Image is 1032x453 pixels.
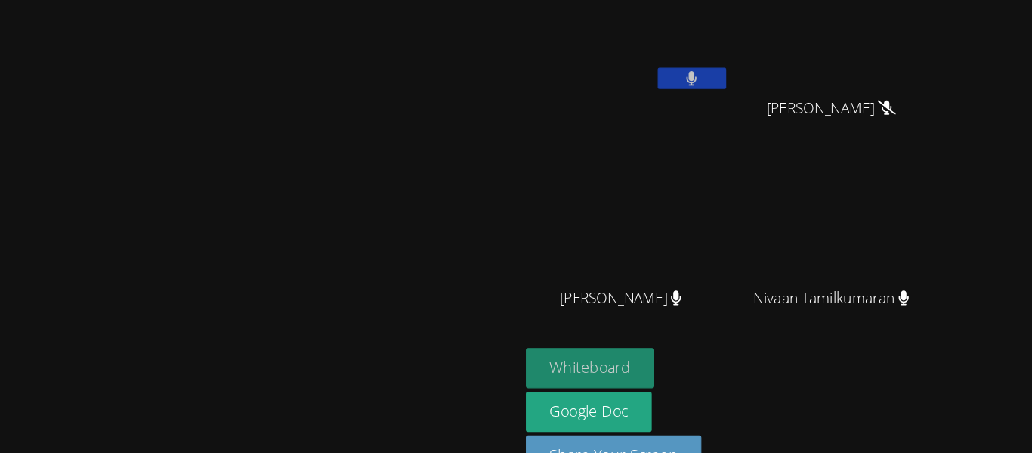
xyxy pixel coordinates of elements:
span: [PERSON_NAME] [734,113,848,135]
span: Nivaan Tamilkumaran [723,281,861,303]
button: Whiteboard [522,336,636,371]
button: Share Your Screen [522,413,678,448]
a: Google Doc [522,374,634,410]
span: [PERSON_NAME] [552,281,660,303]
